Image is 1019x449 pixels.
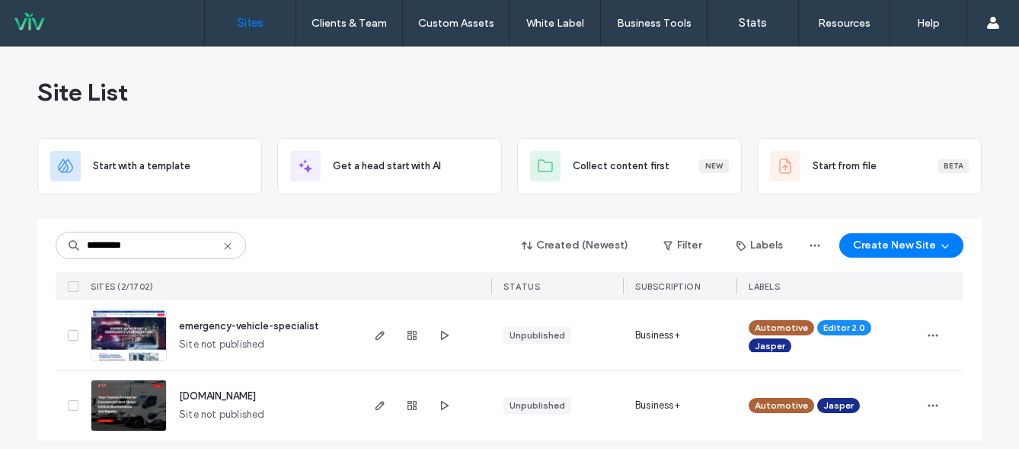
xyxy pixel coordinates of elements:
span: Site not published [179,407,265,422]
button: Create New Site [839,233,963,258]
span: Automotive [755,321,808,335]
span: SITES (2/1702) [91,281,153,292]
a: [DOMAIN_NAME] [179,390,256,402]
span: Start from file [813,159,877,174]
label: Sites [238,16,264,30]
div: Start with a template [37,138,262,194]
div: New [699,159,729,173]
span: Site List [37,77,128,107]
div: Beta [938,159,969,173]
span: Jasper [823,399,854,412]
button: Labels [723,233,797,258]
button: Filter [648,233,717,258]
span: Jasper [755,339,785,353]
span: STATUS [503,281,540,292]
a: emergency-vehicle-specialist [179,320,319,332]
span: Get a head start with AI [333,159,441,174]
label: Stats [739,16,767,30]
label: Business Tools [617,17,692,30]
div: Unpublished [510,399,565,412]
button: Created (Newest) [509,233,642,258]
span: Business+ [635,328,680,343]
label: White Label [526,17,584,30]
span: Site not published [179,337,265,352]
span: Editor 2.0 [823,321,865,335]
div: Collect content firstNew [517,138,742,194]
div: Unpublished [510,329,565,342]
div: Start from fileBeta [757,138,982,194]
span: Help [33,11,64,24]
label: Clients & Team [311,17,387,30]
span: LABELS [749,281,780,292]
label: Resources [818,17,870,30]
label: Help [917,17,940,30]
span: Automotive [755,399,808,412]
div: Get a head start with AI [277,138,502,194]
span: Start with a template [93,159,190,174]
span: Collect content first [573,159,669,174]
span: Business+ [635,398,680,413]
span: SUBSCRIPTION [635,281,700,292]
label: Custom Assets [418,17,494,30]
